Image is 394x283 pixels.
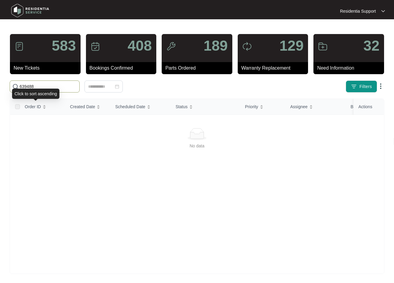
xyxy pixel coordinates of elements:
span: Assignee [290,103,308,110]
p: 129 [279,39,303,53]
p: 189 [204,39,228,53]
p: Bookings Confirmed [90,64,157,72]
th: Scheduled Date [110,99,171,115]
th: Brand [346,99,376,115]
span: Scheduled Date [115,103,145,110]
p: Need Information [317,64,384,72]
img: icon [14,42,24,51]
th: Assignee [285,99,346,115]
th: Order ID [20,99,65,115]
p: New Tickets [14,64,81,72]
span: Status [176,103,188,110]
img: residentia service logo [9,2,51,20]
img: icon [242,42,252,51]
img: icon [91,42,100,51]
span: Created Date [70,103,95,110]
th: Status [171,99,240,115]
th: Priority [240,99,285,115]
div: No data [17,143,377,149]
span: Filters [359,83,372,90]
p: Parts Ordered [165,64,232,72]
input: Search by Order Id, Assignee Name, Customer Name, Brand and Model [20,83,77,90]
img: dropdown arrow [377,83,384,90]
p: 32 [364,39,380,53]
span: Priority [245,103,258,110]
img: icon [318,42,328,51]
span: Order ID [25,103,41,110]
img: dropdown arrow [381,10,385,13]
div: Click to sort ascending [12,89,59,99]
img: icon [166,42,176,51]
p: Warranty Replacement [241,64,308,72]
button: filter iconFilters [346,80,377,93]
th: Actions [354,99,384,115]
p: Residentia Support [340,8,376,14]
img: filter icon [351,83,357,90]
p: 583 [52,39,76,53]
img: search-icon [12,83,18,90]
th: Created Date [65,99,110,115]
span: Brand [351,103,362,110]
p: 408 [128,39,152,53]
